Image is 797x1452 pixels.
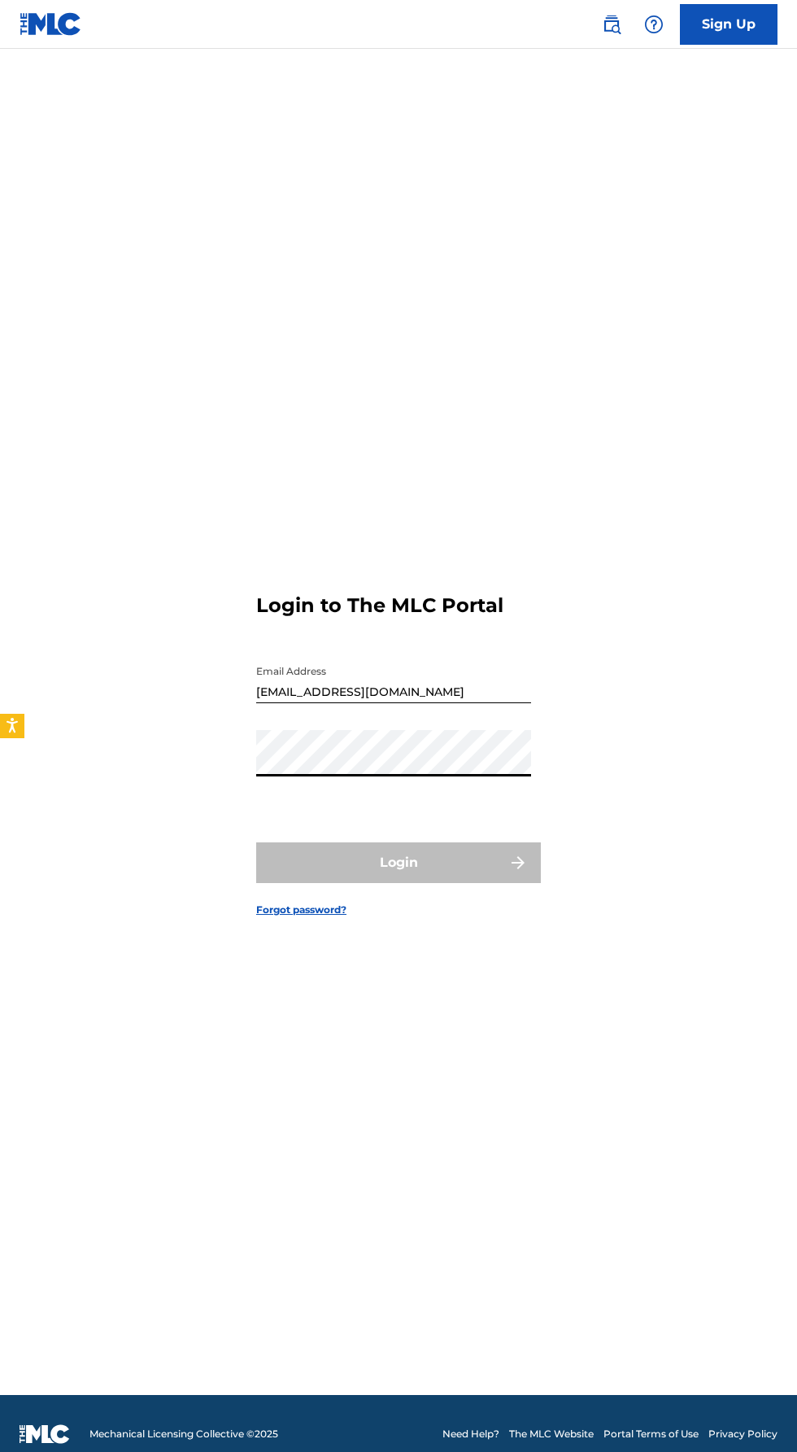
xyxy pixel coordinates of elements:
[20,12,82,36] img: MLC Logo
[89,1427,278,1441] span: Mechanical Licensing Collective © 2025
[602,15,621,34] img: search
[708,1427,777,1441] a: Privacy Policy
[638,8,670,41] div: Help
[256,593,503,618] h3: Login to The MLC Portal
[509,1427,594,1441] a: The MLC Website
[680,4,777,45] a: Sign Up
[256,903,346,917] a: Forgot password?
[595,8,628,41] a: Public Search
[603,1427,699,1441] a: Portal Terms of Use
[20,1424,70,1444] img: logo
[442,1427,499,1441] a: Need Help?
[644,15,664,34] img: help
